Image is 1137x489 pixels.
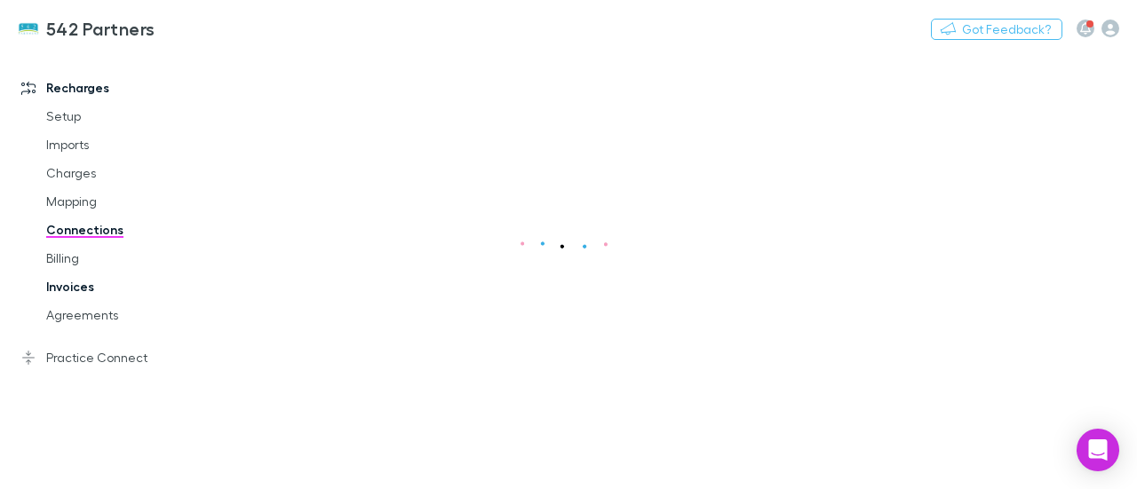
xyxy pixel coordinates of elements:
[18,18,39,39] img: 542 Partners's Logo
[28,159,226,187] a: Charges
[931,19,1062,40] button: Got Feedback?
[7,7,166,50] a: 542 Partners
[46,18,155,39] h3: 542 Partners
[28,130,226,159] a: Imports
[28,216,226,244] a: Connections
[4,74,226,102] a: Recharges
[4,343,226,372] a: Practice Connect
[28,301,226,329] a: Agreements
[28,187,226,216] a: Mapping
[1077,429,1119,471] div: Open Intercom Messenger
[28,272,226,301] a: Invoices
[28,244,226,272] a: Billing
[28,102,226,130] a: Setup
